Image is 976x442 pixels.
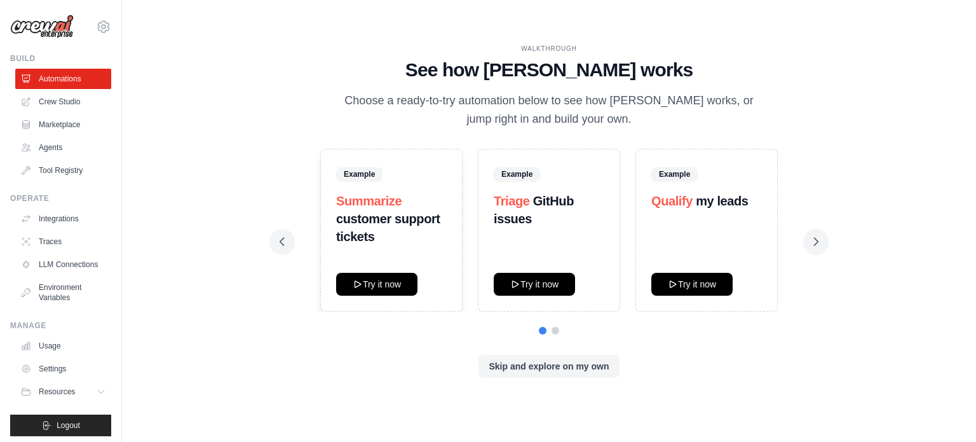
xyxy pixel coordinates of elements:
[10,193,111,204] div: Operate
[10,321,111,331] div: Manage
[15,231,111,252] a: Traces
[10,53,111,64] div: Build
[478,355,619,378] button: Skip and explore on my own
[15,277,111,308] a: Environment Variables
[15,254,111,275] a: LLM Connections
[494,167,540,181] span: Example
[15,209,111,229] a: Integrations
[15,92,111,112] a: Crew Studio
[494,273,575,296] button: Try it now
[335,92,762,129] p: Choose a ready-to-try automation below to see how [PERSON_NAME] works, or jump right in and build...
[651,273,733,296] button: Try it now
[651,167,698,181] span: Example
[494,194,530,208] span: Triage
[39,387,75,397] span: Resources
[10,15,74,39] img: Logo
[15,359,111,379] a: Settings
[10,415,111,436] button: Logout
[912,381,976,442] iframe: Chat Widget
[15,382,111,402] button: Resources
[696,194,748,208] strong: my leads
[336,273,417,296] button: Try it now
[336,212,440,244] strong: customer support tickets
[15,69,111,89] a: Automations
[15,336,111,356] a: Usage
[15,114,111,135] a: Marketplace
[15,137,111,158] a: Agents
[494,194,574,226] strong: GitHub issues
[336,167,383,181] span: Example
[57,420,80,431] span: Logout
[15,160,111,181] a: Tool Registry
[280,44,818,53] div: WALKTHROUGH
[280,59,818,81] h1: See how [PERSON_NAME] works
[336,194,402,208] span: Summarize
[651,194,693,208] span: Qualify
